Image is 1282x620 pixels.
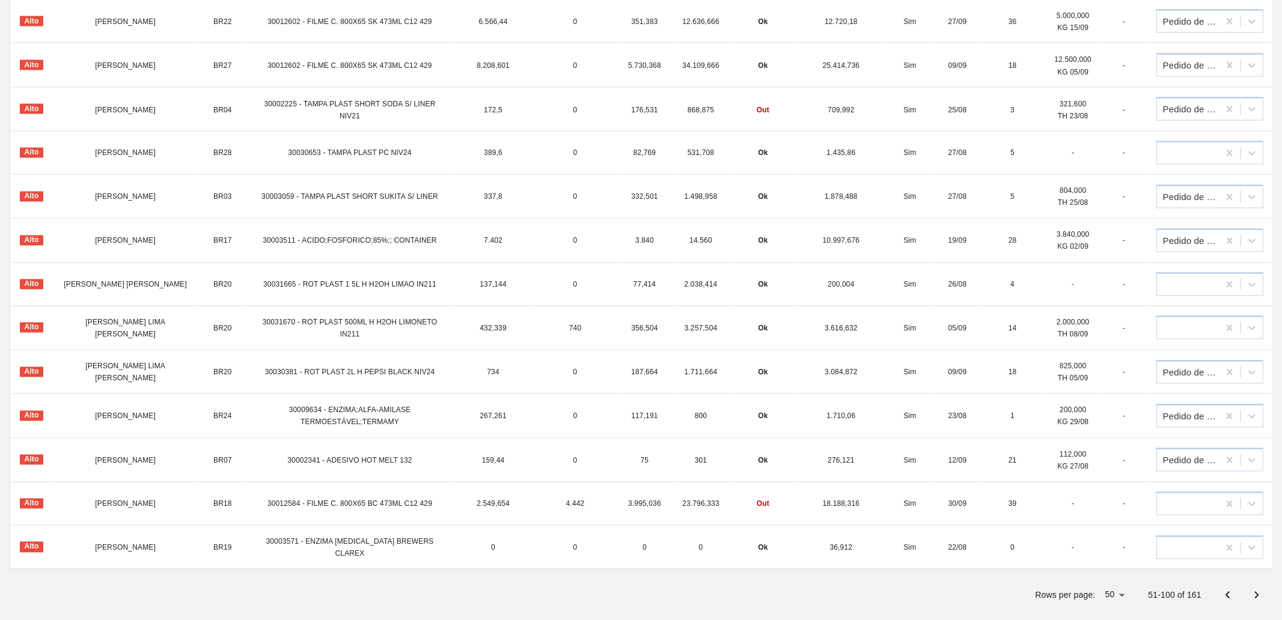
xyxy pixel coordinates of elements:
span: 18.188,316 [823,500,860,508]
span: 75 [641,457,649,465]
span: BR19 [213,544,232,552]
span: [PERSON_NAME] LIMA [PERSON_NAME] [85,362,165,383]
span: 0 [699,544,703,552]
span: 1.711,664 [685,368,718,377]
span: 3.840 [635,237,654,245]
span: 30030381 - ROT PLAST 2L H PEPSI BLACK NIV24 [265,368,435,377]
span: Sim [903,544,916,552]
span: Alto [20,455,43,465]
span: 30012602 - FILME C. 800X65 SK 473ML C12 429 [267,61,432,70]
span: 30003571 - ENZIMA [MEDICAL_DATA] BREWERS CLAREX [266,538,434,558]
span: 4 [1010,281,1015,289]
div: Pedido de Compra [1163,366,1220,378]
span: 22/08 [948,544,967,552]
span: - [1072,544,1074,552]
span: 10.997,676 [823,237,860,245]
span: BR27 [213,61,232,70]
span: Alto [20,542,43,552]
span: 12.636,666 [682,17,719,26]
span: - [1123,544,1125,552]
span: - [1123,281,1125,289]
span: BR03 [213,193,232,201]
span: - [1123,106,1125,114]
span: 3 [1010,106,1015,114]
span: 3.616,632 [825,324,858,333]
span: [PERSON_NAME] [95,544,156,552]
span: 30/09 [948,500,967,508]
span: - [1123,457,1125,465]
div: Pedido de Transferência [1163,103,1220,116]
span: 531,708 [688,149,714,157]
span: Sim [903,61,916,70]
span: 39 [1009,500,1017,508]
span: 2.000,000 TH 08/09 [1057,318,1090,339]
span: 0 [573,106,578,114]
span: Sim [903,368,916,377]
span: 337,8 [484,193,502,201]
span: 77,414 [633,281,656,289]
span: [PERSON_NAME] [95,149,156,157]
span: Ok [758,149,768,157]
span: 09/09 [948,61,967,70]
span: 5 [1010,193,1015,201]
span: - [1123,412,1125,421]
span: 3.257,504 [685,324,718,333]
span: 1.498,958 [685,193,718,201]
span: 21 [1009,457,1017,465]
span: 3.840,000 KG 02/09 [1057,231,1090,251]
span: 14.560 [689,237,712,245]
span: 30031665 - ROT PLAST 1 5L H H2OH LIMAO IN211 [263,281,436,289]
span: 2.549,654 [477,500,510,508]
span: Alto [20,104,43,114]
span: 0 [573,193,578,201]
span: 27/08 [948,193,967,201]
span: 30002341 - ADESIVO HOT MELT 132 [287,457,412,465]
span: Alto [20,279,43,290]
span: 25.414,736 [823,61,860,70]
span: 200,000 KG 29/08 [1057,406,1088,427]
span: - [1123,149,1125,157]
span: 2.038,414 [685,281,718,289]
span: 0 [573,281,578,289]
span: Alto [20,499,43,509]
span: Ok [758,237,768,245]
span: 27/08 [948,149,967,157]
span: Sim [903,412,916,421]
span: Sim [903,17,916,26]
span: 321,600 TH 23/08 [1058,100,1088,120]
span: Ok [758,368,768,377]
span: BR24 [213,412,232,421]
span: BR07 [213,457,232,465]
span: 30002225 - TAMPA PLAST SHORT SODA S/ LINER NIV21 [264,100,436,120]
span: 30009634 - ENZIMA;ALFA-AMILASE TERMOESTÁVEL;TERMAMY [289,406,411,427]
span: 5 [1010,149,1015,157]
span: Ok [758,457,768,465]
span: 7.402 [484,237,502,245]
span: - [1123,17,1125,26]
span: 709,992 [828,106,854,114]
span: 12.720,18 [825,17,858,26]
span: BR17 [213,237,232,245]
span: Ok [758,412,768,421]
span: 825,000 TH 05/09 [1058,362,1088,383]
span: 36 [1009,17,1017,26]
div: Pedido de Compra [1163,454,1220,467]
span: [PERSON_NAME] [95,106,156,114]
span: 12/09 [948,457,967,465]
span: 800 [695,412,707,421]
span: 0 [573,412,578,421]
span: Sim [903,457,916,465]
div: Pedido de Transferência [1163,190,1220,203]
span: Sim [903,237,916,245]
span: 1 [1010,412,1015,421]
span: Sim [903,106,916,114]
span: 4.442 [566,500,585,508]
span: Sim [903,281,916,289]
span: 19/09 [948,237,967,245]
span: 5.000,000 KG 15/09 [1057,11,1090,32]
span: 36,912 [830,544,853,552]
span: - [1123,237,1125,245]
span: 14 [1009,324,1017,333]
span: 3.995,036 [628,500,661,508]
span: 0 [573,61,578,70]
